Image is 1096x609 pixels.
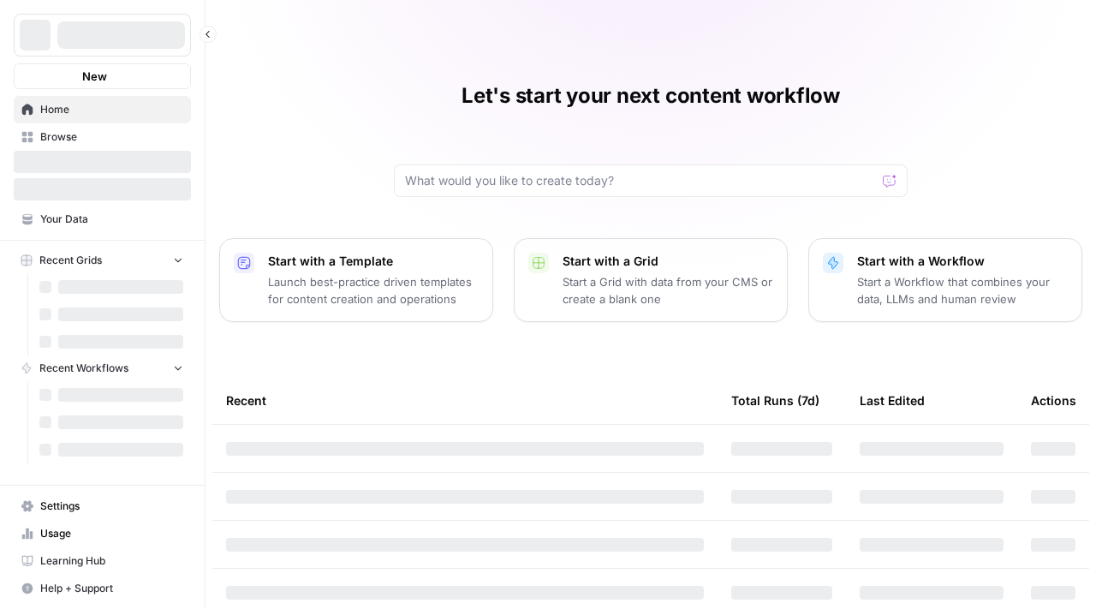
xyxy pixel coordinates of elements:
span: Home [40,102,183,117]
button: Start with a TemplateLaunch best-practice driven templates for content creation and operations [219,238,493,322]
span: Learning Hub [40,553,183,569]
div: Recent [226,377,704,424]
p: Start with a Template [268,253,479,270]
div: Actions [1031,377,1076,424]
div: Last Edited [860,377,925,424]
h1: Let's start your next content workflow [462,82,840,110]
p: Start a Grid with data from your CMS or create a blank one [563,273,773,307]
span: Usage [40,526,183,541]
span: Help + Support [40,581,183,596]
a: Settings [14,493,191,520]
span: Recent Workflows [39,361,128,376]
button: Help + Support [14,575,191,602]
p: Start with a Workflow [857,253,1068,270]
p: Start a Workflow that combines your data, LLMs and human review [857,273,1068,307]
input: What would you like to create today? [405,172,876,189]
span: Recent Grids [39,253,102,268]
a: Usage [14,520,191,547]
a: Learning Hub [14,547,191,575]
button: Start with a GridStart a Grid with data from your CMS or create a blank one [514,238,788,322]
button: Recent Workflows [14,355,191,381]
div: Total Runs (7d) [731,377,819,424]
p: Launch best-practice driven templates for content creation and operations [268,273,479,307]
span: Browse [40,129,183,145]
span: Your Data [40,212,183,227]
a: Browse [14,123,191,151]
button: Recent Grids [14,248,191,273]
button: Start with a WorkflowStart a Workflow that combines your data, LLMs and human review [808,238,1082,322]
button: New [14,63,191,89]
a: Home [14,96,191,123]
span: Settings [40,499,183,514]
a: Your Data [14,206,191,233]
p: Start with a Grid [563,253,773,270]
span: New [82,68,107,85]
